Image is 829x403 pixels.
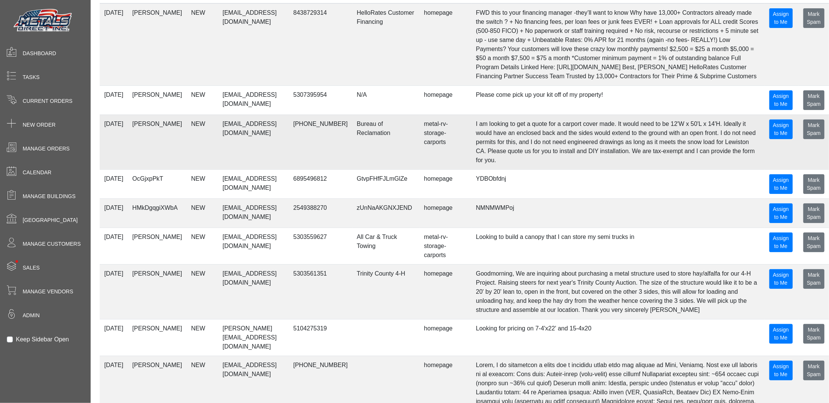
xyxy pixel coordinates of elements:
[289,264,352,319] td: 5303561351
[128,198,187,228] td: HMkDgqgiXWbA
[803,269,824,289] button: Mark Spam
[471,85,764,115] td: Please come pick up your kit off of my property!
[100,198,128,228] td: [DATE]
[187,169,218,198] td: NEW
[773,93,789,107] span: Assign to Me
[471,264,764,319] td: Goodmorning, We are inquiring about purchasing a metal structure used to store hay/alfalfa for ou...
[807,206,821,220] span: Mark Spam
[187,319,218,356] td: NEW
[807,122,821,136] span: Mark Spam
[803,203,824,223] button: Mark Spam
[803,232,824,252] button: Mark Spam
[803,8,824,28] button: Mark Spam
[100,169,128,198] td: [DATE]
[289,228,352,264] td: 5303559627
[773,272,789,286] span: Assign to Me
[187,3,218,86] td: NEW
[16,335,69,344] label: Keep Sidebar Open
[23,73,40,81] span: Tasks
[471,228,764,264] td: Looking to build a canopy that I can store my semi trucks in
[471,169,764,198] td: YDBObfdnj
[218,85,289,115] td: [EMAIL_ADDRESS][DOMAIN_NAME]
[128,85,187,115] td: [PERSON_NAME]
[352,264,420,319] td: Trinity County 4-H
[769,269,793,289] button: Assign to Me
[773,235,789,249] span: Assign to Me
[128,115,187,169] td: [PERSON_NAME]
[352,3,420,86] td: HelloRates Customer Financing
[100,3,128,86] td: [DATE]
[100,264,128,319] td: [DATE]
[23,216,78,224] span: [GEOGRAPHIC_DATA]
[769,90,793,110] button: Assign to Me
[773,122,789,136] span: Assign to Me
[100,115,128,169] td: [DATE]
[23,192,76,200] span: Manage Buildings
[352,198,420,228] td: zUnNaAKGNXJEND
[769,119,793,139] button: Assign to Me
[807,235,821,249] span: Mark Spam
[773,177,789,191] span: Assign to Me
[471,3,764,86] td: FWD this to your financing manager -they’ll want to know Why have 13,000+ Contractors already mad...
[128,3,187,86] td: [PERSON_NAME]
[23,240,81,248] span: Manage Customers
[420,169,471,198] td: homepage
[23,169,51,177] span: Calendar
[23,312,40,319] span: Admin
[187,115,218,169] td: NEW
[23,288,73,296] span: Manage Vendors
[128,319,187,356] td: [PERSON_NAME]
[769,203,793,223] button: Assign to Me
[23,145,69,153] span: Manage Orders
[471,319,764,356] td: Looking for pricing on 7-4'x22' and 15-4x20
[289,85,352,115] td: 5307395954
[352,85,420,115] td: N/A
[352,169,420,198] td: GtvpFHfFJLmGlZe
[420,264,471,319] td: homepage
[352,115,420,169] td: Bureau of Reclamation
[769,324,793,344] button: Assign to Me
[23,50,56,57] span: Dashboard
[352,228,420,264] td: All Car & Truck Towing
[289,319,352,356] td: 5104275319
[218,3,289,86] td: [EMAIL_ADDRESS][DOMAIN_NAME]
[769,232,793,252] button: Assign to Me
[803,90,824,110] button: Mark Spam
[218,169,289,198] td: [EMAIL_ADDRESS][DOMAIN_NAME]
[100,85,128,115] td: [DATE]
[807,327,821,341] span: Mark Spam
[218,198,289,228] td: [EMAIL_ADDRESS][DOMAIN_NAME]
[100,228,128,264] td: [DATE]
[420,198,471,228] td: homepage
[289,198,352,228] td: 2549388270
[807,93,821,107] span: Mark Spam
[289,115,352,169] td: [PHONE_NUMBER]
[773,363,789,377] span: Assign to Me
[128,169,187,198] td: OcGjxpPkT
[807,363,821,377] span: Mark Spam
[769,8,793,28] button: Assign to Me
[471,115,764,169] td: I am looking to get a quote for a carport cover made. It would need to be 12'W x 50'L x 14'H. Ide...
[471,198,764,228] td: NMNMWMPoj
[803,119,824,139] button: Mark Spam
[773,327,789,341] span: Assign to Me
[218,115,289,169] td: [EMAIL_ADDRESS][DOMAIN_NAME]
[7,249,26,274] span: •
[128,228,187,264] td: [PERSON_NAME]
[420,85,471,115] td: homepage
[187,264,218,319] td: NEW
[218,228,289,264] td: [EMAIL_ADDRESS][DOMAIN_NAME]
[289,3,352,86] td: 8438729314
[187,85,218,115] td: NEW
[218,264,289,319] td: [EMAIL_ADDRESS][DOMAIN_NAME]
[11,7,76,35] img: Metals Direct Inc Logo
[803,324,824,344] button: Mark Spam
[769,174,793,194] button: Assign to Me
[420,3,471,86] td: homepage
[23,121,56,129] span: New Order
[23,97,73,105] span: Current Orders
[807,177,821,191] span: Mark Spam
[289,169,352,198] td: 6895496812
[807,272,821,286] span: Mark Spam
[769,361,793,380] button: Assign to Me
